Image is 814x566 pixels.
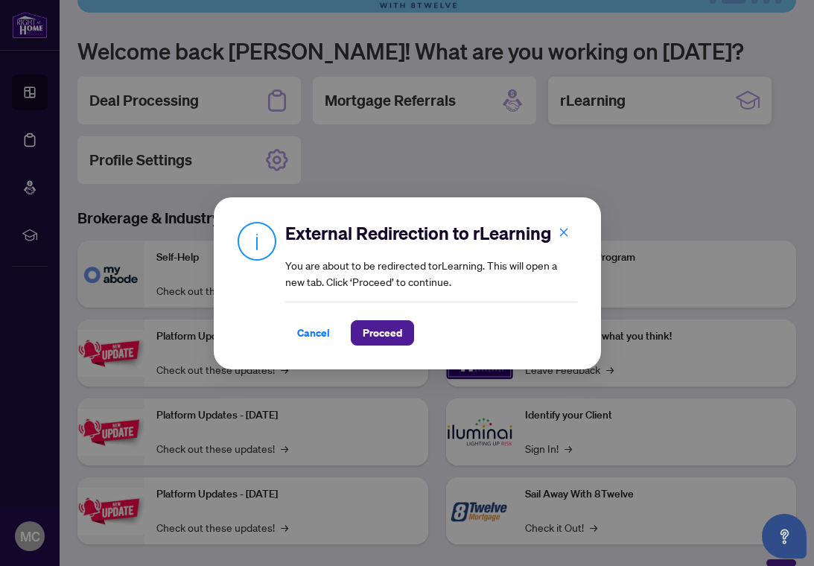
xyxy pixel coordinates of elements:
[351,320,414,346] button: Proceed
[285,221,577,346] div: You are about to be redirected to rLearning . This will open a new tab. Click ‘Proceed’ to continue.
[297,321,330,345] span: Cancel
[762,514,807,559] button: Open asap
[559,226,569,237] span: close
[363,321,402,345] span: Proceed
[285,320,342,346] button: Cancel
[285,221,577,245] h2: External Redirection to rLearning
[238,221,276,261] img: Info Icon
